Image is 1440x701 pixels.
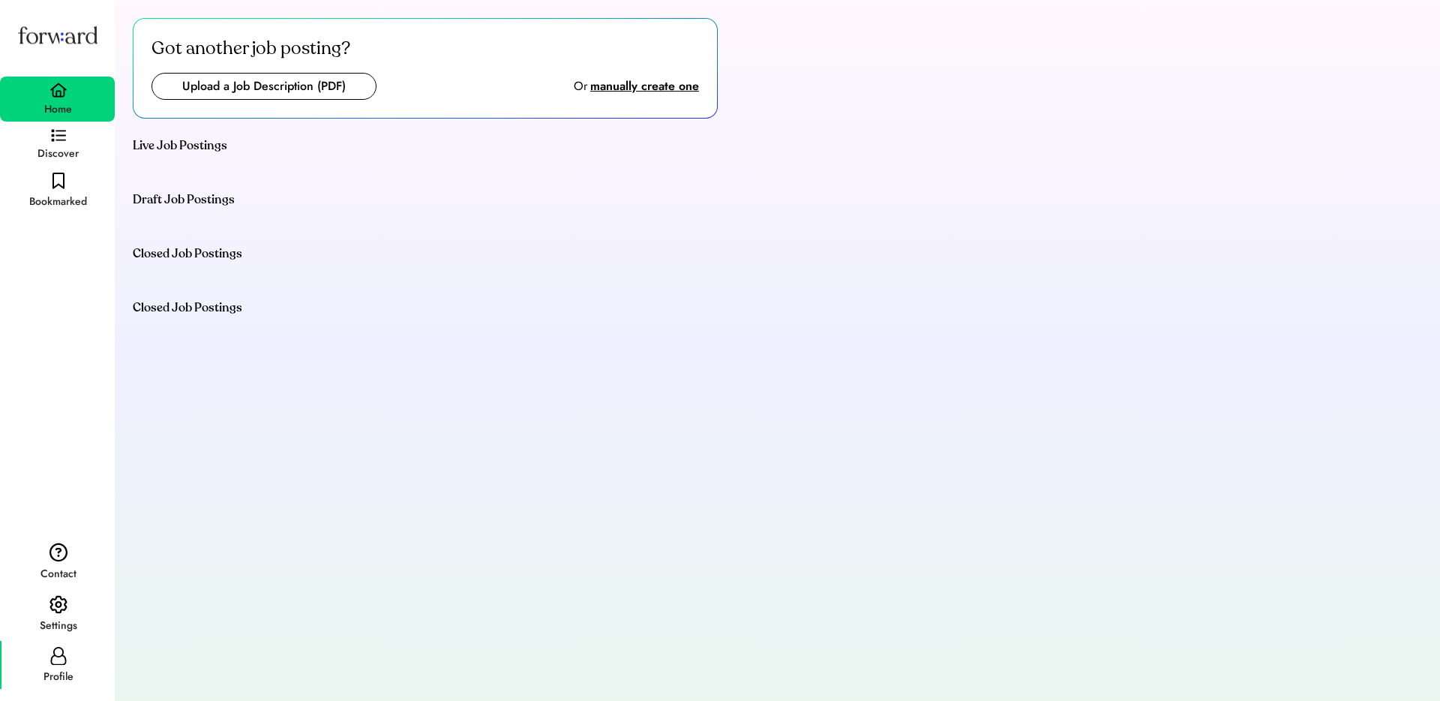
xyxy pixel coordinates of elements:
div: Discover [37,145,79,163]
div: Bookmarked [29,193,87,211]
div: Contact [40,565,76,583]
div: Profile [43,668,73,686]
img: discover.svg [51,129,66,143]
div: Closed Job Postings [133,299,242,317]
div: Closed Job Postings [133,245,242,263]
div: manually create one [590,77,699,95]
div: Home [44,101,72,119]
img: bookmark-black.svg [52,173,64,190]
img: contact.svg [49,543,67,562]
img: settings.svg [49,595,67,615]
img: Forward logo [15,12,100,58]
div: Settings [40,617,77,635]
div: Live Job Postings [133,137,227,155]
div: Draft Job Postings [133,191,235,209]
div: Or [574,77,587,95]
img: home.svg [49,83,67,98]
div: Got another job posting? [151,37,350,61]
